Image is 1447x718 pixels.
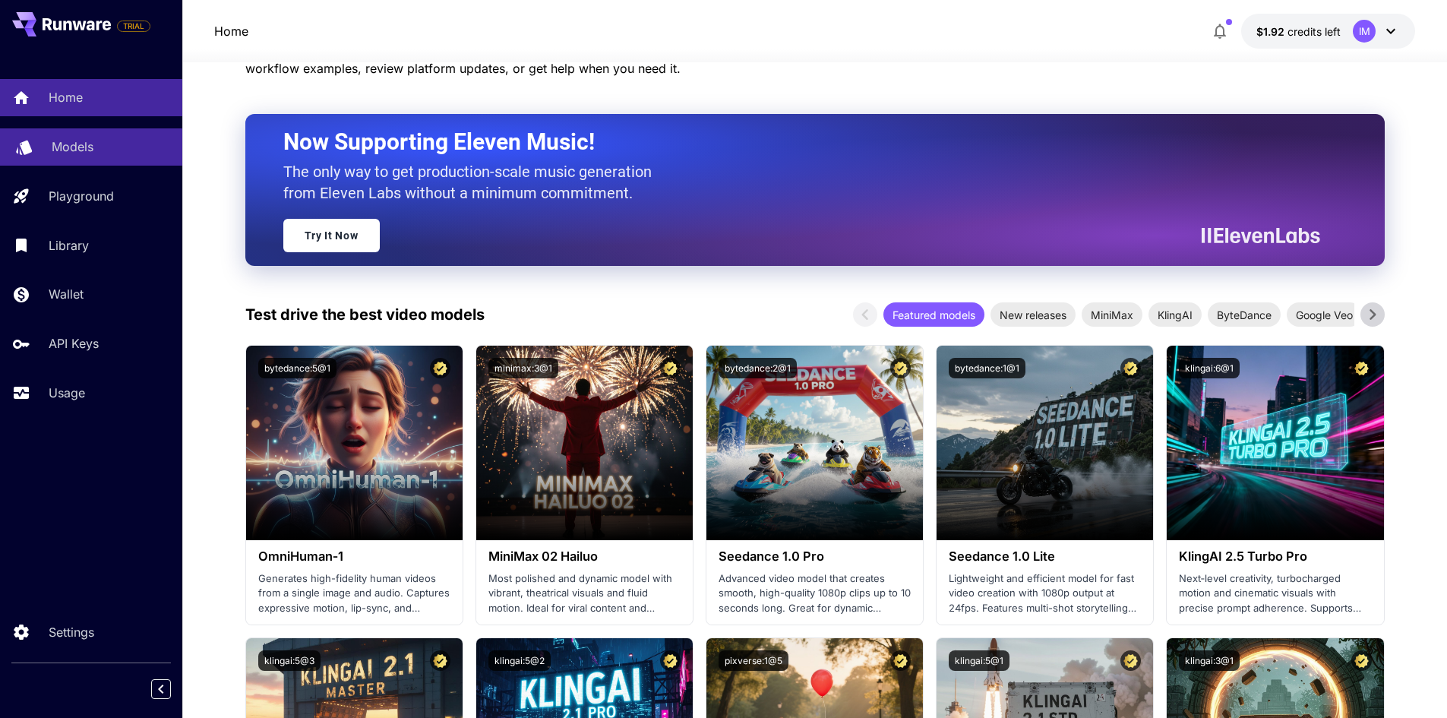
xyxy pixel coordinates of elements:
[883,302,984,327] div: Featured models
[719,571,911,616] p: Advanced video model that creates smooth, high-quality 1080p clips up to 10 seconds long. Great f...
[1256,25,1287,38] span: $1.92
[430,650,450,671] button: Certified Model – Vetted for best performance and includes a commercial license.
[1287,25,1341,38] span: credits left
[283,219,380,252] a: Try It Now
[719,650,788,671] button: pixverse:1@5
[1082,307,1142,323] span: MiniMax
[1351,358,1372,378] button: Certified Model – Vetted for best performance and includes a commercial license.
[890,358,911,378] button: Certified Model – Vetted for best performance and includes a commercial license.
[245,303,485,326] p: Test drive the best video models
[49,285,84,303] p: Wallet
[214,22,248,40] a: Home
[163,675,182,703] div: Collapse sidebar
[1167,346,1383,540] img: alt
[1179,650,1240,671] button: klingai:3@1
[949,358,1025,378] button: bytedance:1@1
[660,358,681,378] button: Certified Model – Vetted for best performance and includes a commercial license.
[660,650,681,671] button: Certified Model – Vetted for best performance and includes a commercial license.
[1082,302,1142,327] div: MiniMax
[49,88,83,106] p: Home
[990,302,1076,327] div: New releases
[719,549,911,564] h3: Seedance 1.0 Pro
[890,650,911,671] button: Certified Model – Vetted for best performance and includes a commercial license.
[1287,302,1362,327] div: Google Veo
[258,549,450,564] h3: OmniHuman‑1
[117,17,150,35] span: Add your payment card to enable full platform functionality.
[488,571,681,616] p: Most polished and dynamic model with vibrant, theatrical visuals and fluid motion. Ideal for vira...
[1148,307,1202,323] span: KlingAI
[1351,650,1372,671] button: Certified Model – Vetted for best performance and includes a commercial license.
[719,358,797,378] button: bytedance:2@1
[118,21,150,32] span: TRIAL
[1179,549,1371,564] h3: KlingAI 2.5 Turbo Pro
[283,128,1309,157] h2: Now Supporting Eleven Music!
[430,358,450,378] button: Certified Model – Vetted for best performance and includes a commercial license.
[949,549,1141,564] h3: Seedance 1.0 Lite
[1208,302,1281,327] div: ByteDance
[1256,24,1341,40] div: $1.92
[49,187,114,205] p: Playground
[1353,20,1376,43] div: IM
[949,650,1009,671] button: klingai:5@1
[214,22,248,40] nav: breadcrumb
[476,346,693,540] img: alt
[258,571,450,616] p: Generates high-fidelity human videos from a single image and audio. Captures expressive motion, l...
[488,358,558,378] button: minimax:3@1
[1241,14,1415,49] button: $1.92IM
[258,650,321,671] button: klingai:5@3
[1208,307,1281,323] span: ByteDance
[1120,650,1141,671] button: Certified Model – Vetted for best performance and includes a commercial license.
[49,623,94,641] p: Settings
[49,334,99,353] p: API Keys
[488,549,681,564] h3: MiniMax 02 Hailuo
[246,346,463,540] img: alt
[937,346,1153,540] img: alt
[706,346,923,540] img: alt
[1179,358,1240,378] button: klingai:6@1
[883,307,984,323] span: Featured models
[151,679,171,699] button: Collapse sidebar
[49,236,89,255] p: Library
[990,307,1076,323] span: New releases
[52,138,93,156] p: Models
[488,650,551,671] button: klingai:5@2
[1148,302,1202,327] div: KlingAI
[283,161,663,204] p: The only way to get production-scale music generation from Eleven Labs without a minimum commitment.
[1120,358,1141,378] button: Certified Model – Vetted for best performance and includes a commercial license.
[1287,307,1362,323] span: Google Veo
[949,571,1141,616] p: Lightweight and efficient model for fast video creation with 1080p output at 24fps. Features mult...
[1179,571,1371,616] p: Next‑level creativity, turbocharged motion and cinematic visuals with precise prompt adherence. S...
[49,384,85,402] p: Usage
